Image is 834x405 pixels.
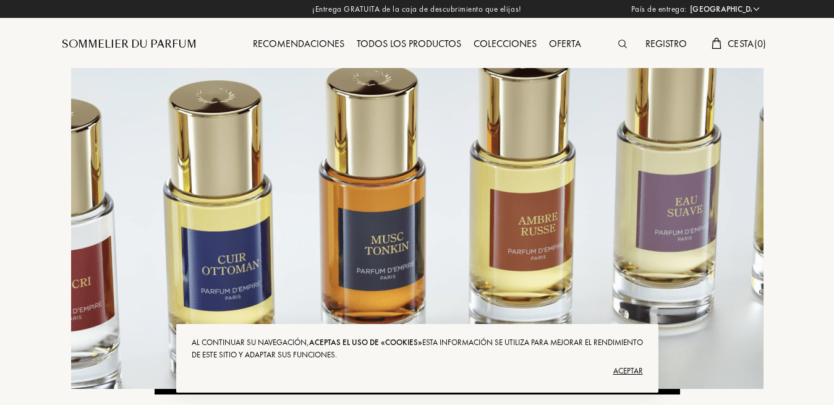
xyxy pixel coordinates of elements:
[467,37,543,50] a: Colecciones
[467,36,543,53] div: Colecciones
[351,36,467,53] div: Todos los productos
[247,37,351,50] a: Recomendaciones
[247,36,351,53] div: Recomendaciones
[728,37,767,50] span: Cesta ( 0 )
[543,37,587,50] a: Oferta
[712,38,721,49] img: cart.svg
[631,3,687,15] span: País de entrega:
[639,37,693,50] a: Registro
[351,37,467,50] a: Todos los productos
[309,337,422,347] span: aceptas el uso de «cookies»
[192,361,643,381] div: Aceptar
[618,40,627,48] img: search_icn.svg
[71,68,764,389] img: Parfum D Empire Banner
[639,36,693,53] div: Registro
[62,37,197,52] a: Sommelier du Parfum
[543,36,587,53] div: Oferta
[192,336,643,361] div: Al continuar su navegación, Esta información se utiliza para mejorar el rendimiento de este sitio...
